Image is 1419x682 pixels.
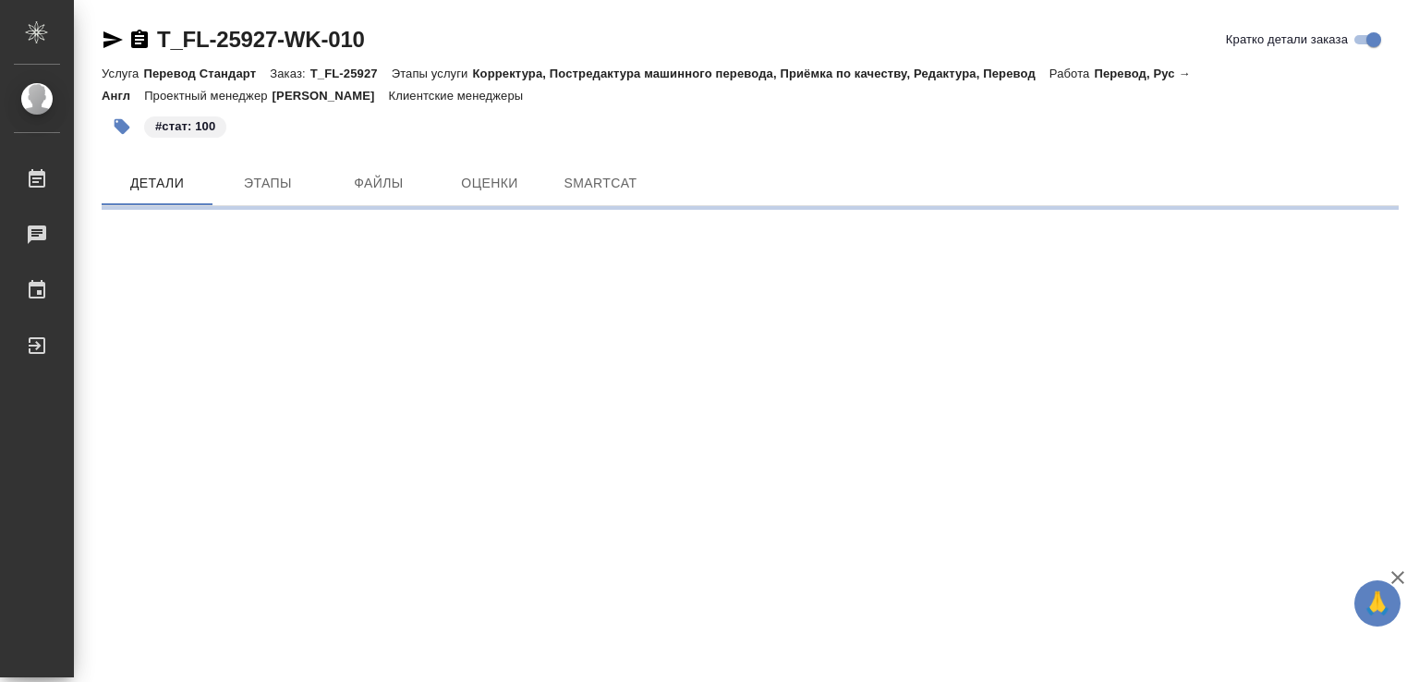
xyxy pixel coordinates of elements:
[1362,584,1393,623] span: 🙏
[144,89,272,103] p: Проектный менеджер
[389,89,528,103] p: Клиентские менеджеры
[1049,67,1095,80] p: Работа
[143,67,270,80] p: Перевод Стандарт
[113,172,201,195] span: Детали
[310,67,392,80] p: T_FL-25927
[334,172,423,195] span: Файлы
[128,29,151,51] button: Скопировать ссылку
[273,89,389,103] p: [PERSON_NAME]
[556,172,645,195] span: SmartCat
[102,106,142,147] button: Добавить тэг
[1226,30,1348,49] span: Кратко детали заказа
[224,172,312,195] span: Этапы
[392,67,473,80] p: Этапы услуги
[102,67,143,80] p: Услуга
[445,172,534,195] span: Оценки
[102,29,124,51] button: Скопировать ссылку для ЯМессенджера
[472,67,1049,80] p: Корректура, Постредактура машинного перевода, Приёмка по качеству, Редактура, Перевод
[142,117,228,133] span: стат: 100
[157,27,365,52] a: T_FL-25927-WK-010
[270,67,309,80] p: Заказ:
[155,117,215,136] p: #стат: 100
[1354,580,1401,627] button: 🙏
